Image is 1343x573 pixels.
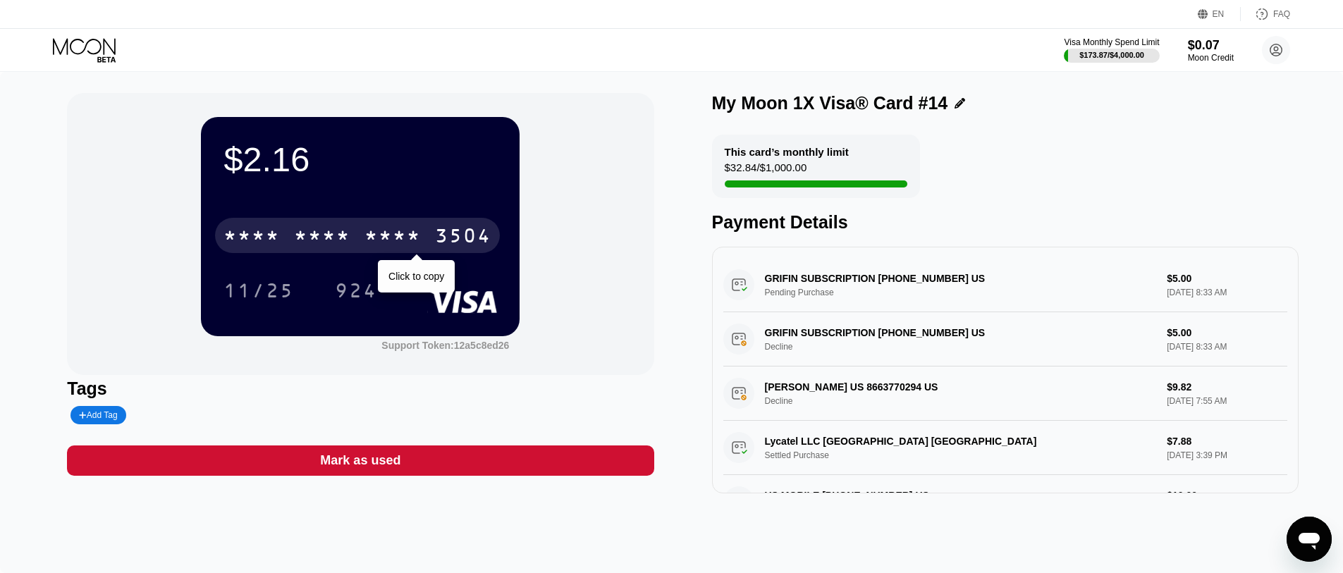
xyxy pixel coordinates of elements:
[1287,517,1332,562] iframe: Кнопка запуска окна обмена сообщениями
[381,340,509,351] div: Support Token:12a5c8ed26
[223,281,294,304] div: 11/25
[223,140,497,179] div: $2.16
[712,212,1299,233] div: Payment Details
[381,340,509,351] div: Support Token: 12a5c8ed26
[1273,9,1290,19] div: FAQ
[1188,38,1234,63] div: $0.07Moon Credit
[67,378,654,399] div: Tags
[1188,38,1234,53] div: $0.07
[1213,9,1225,19] div: EN
[320,452,400,469] div: Mark as used
[388,271,444,282] div: Click to copy
[712,93,948,113] div: My Moon 1X Visa® Card #14
[67,445,654,476] div: Mark as used
[725,146,849,158] div: This card’s monthly limit
[1188,53,1234,63] div: Moon Credit
[213,273,305,308] div: 11/25
[324,273,388,308] div: 924
[725,161,807,180] div: $32.84 / $1,000.00
[1241,7,1290,21] div: FAQ
[1064,37,1159,47] div: Visa Monthly Spend Limit
[1064,37,1159,63] div: Visa Monthly Spend Limit$173.87/$4,000.00
[335,281,377,304] div: 924
[79,410,117,420] div: Add Tag
[1198,7,1241,21] div: EN
[1079,51,1144,59] div: $173.87 / $4,000.00
[70,406,125,424] div: Add Tag
[435,226,491,249] div: 3504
